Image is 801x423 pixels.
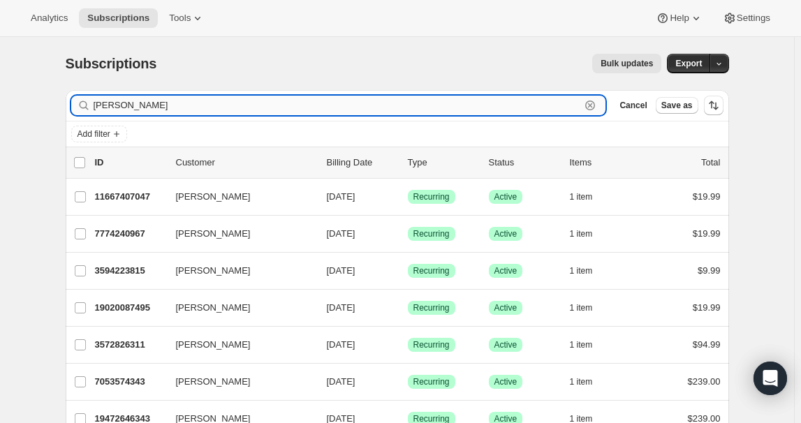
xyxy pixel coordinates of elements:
div: 7774240967[PERSON_NAME][DATE]SuccessRecurringSuccessActive1 item$19.99 [95,224,721,244]
span: Recurring [413,191,450,202]
span: Bulk updates [601,58,653,69]
span: Recurring [413,228,450,239]
span: Active [494,228,517,239]
span: Export [675,58,702,69]
span: [PERSON_NAME] [176,338,251,352]
span: 1 item [570,191,593,202]
span: Subscriptions [87,13,149,24]
button: [PERSON_NAME] [168,371,307,393]
span: Settings [737,13,770,24]
button: Help [647,8,711,28]
div: IDCustomerBilling DateTypeStatusItemsTotal [95,156,721,170]
button: [PERSON_NAME] [168,260,307,282]
div: 19020087495[PERSON_NAME][DATE]SuccessRecurringSuccessActive1 item$19.99 [95,298,721,318]
p: Customer [176,156,316,170]
span: $94.99 [693,339,721,350]
span: Active [494,191,517,202]
p: Billing Date [327,156,397,170]
span: 1 item [570,228,593,239]
span: Recurring [413,339,450,350]
button: [PERSON_NAME] [168,186,307,208]
span: Recurring [413,376,450,387]
button: Export [667,54,710,73]
button: Cancel [614,97,652,114]
button: Tools [161,8,213,28]
span: $19.99 [693,191,721,202]
button: [PERSON_NAME] [168,334,307,356]
span: Recurring [413,302,450,313]
button: Analytics [22,8,76,28]
button: [PERSON_NAME] [168,297,307,319]
span: [PERSON_NAME] [176,264,251,278]
span: [DATE] [327,265,355,276]
span: Recurring [413,265,450,276]
span: Subscriptions [66,56,157,71]
p: 11667407047 [95,190,165,204]
input: Filter subscribers [94,96,581,115]
span: 1 item [570,265,593,276]
div: Type [408,156,478,170]
span: Help [670,13,689,24]
p: 3572826311 [95,338,165,352]
span: [DATE] [327,339,355,350]
span: 1 item [570,302,593,313]
span: $19.99 [693,302,721,313]
span: Active [494,265,517,276]
span: Save as [661,100,693,111]
span: [DATE] [327,302,355,313]
p: 7774240967 [95,227,165,241]
span: $239.00 [688,376,721,387]
button: 1 item [570,298,608,318]
div: 3572826311[PERSON_NAME][DATE]SuccessRecurringSuccessActive1 item$94.99 [95,335,721,355]
button: Settings [714,8,779,28]
span: 1 item [570,339,593,350]
p: ID [95,156,165,170]
p: 19020087495 [95,301,165,315]
p: 7053574343 [95,375,165,389]
div: 7053574343[PERSON_NAME][DATE]SuccessRecurringSuccessActive1 item$239.00 [95,372,721,392]
button: 1 item [570,372,608,392]
button: 1 item [570,224,608,244]
button: 1 item [570,335,608,355]
span: Analytics [31,13,68,24]
span: [DATE] [327,191,355,202]
span: [DATE] [327,228,355,239]
span: Cancel [619,100,647,111]
span: [PERSON_NAME] [176,190,251,204]
span: Add filter [78,128,110,140]
span: [DATE] [327,376,355,387]
button: 1 item [570,261,608,281]
button: [PERSON_NAME] [168,223,307,245]
span: Active [494,339,517,350]
span: Tools [169,13,191,24]
button: Add filter [71,126,127,142]
span: [PERSON_NAME] [176,301,251,315]
button: Save as [656,97,698,114]
button: Subscriptions [79,8,158,28]
p: Total [701,156,720,170]
button: Sort the results [704,96,723,115]
button: 1 item [570,187,608,207]
span: Active [494,302,517,313]
div: Open Intercom Messenger [754,362,787,395]
span: 1 item [570,376,593,387]
p: Status [489,156,559,170]
span: Active [494,376,517,387]
span: [PERSON_NAME] [176,227,251,241]
span: $19.99 [693,228,721,239]
div: 3594223815[PERSON_NAME][DATE]SuccessRecurringSuccessActive1 item$9.99 [95,261,721,281]
button: Clear [583,98,597,112]
div: 11667407047[PERSON_NAME][DATE]SuccessRecurringSuccessActive1 item$19.99 [95,187,721,207]
button: Bulk updates [592,54,661,73]
span: $9.99 [698,265,721,276]
span: [PERSON_NAME] [176,375,251,389]
div: Items [570,156,640,170]
p: 3594223815 [95,264,165,278]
